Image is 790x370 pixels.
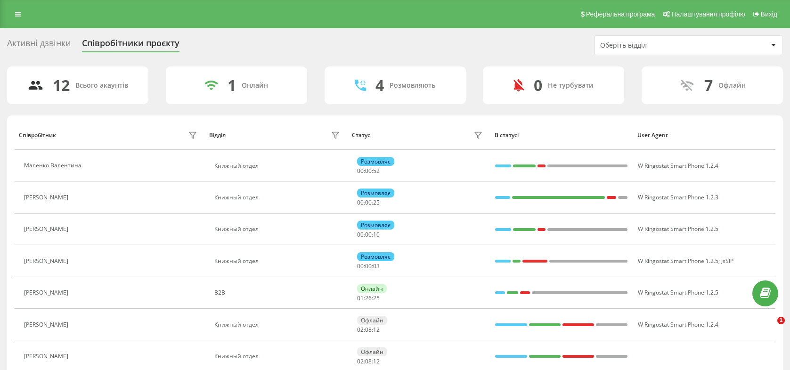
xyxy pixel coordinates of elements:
span: 00 [365,167,372,175]
div: Офлайн [718,82,746,90]
div: 12 [53,76,70,94]
div: 1 [228,76,236,94]
span: 25 [373,198,380,206]
div: : : [357,327,380,333]
div: Розмовляє [357,252,394,261]
span: 1 [777,317,785,324]
span: 26 [365,294,372,302]
div: [PERSON_NAME] [24,289,71,296]
span: W Ringostat Smart Phone 1.2.4 [638,162,718,170]
span: 00 [357,262,364,270]
span: Вихід [761,10,777,18]
div: : : [357,231,380,238]
iframe: Intercom live chat [758,317,781,339]
div: [PERSON_NAME] [24,321,71,328]
div: Книжный отдел [214,226,342,232]
span: JsSIP [721,257,733,265]
div: : : [357,263,380,270]
div: 4 [375,76,384,94]
div: Розмовляють [390,82,435,90]
div: Розмовляє [357,157,394,166]
div: Статус [352,132,370,139]
div: : : [357,295,380,302]
div: User Agent [637,132,771,139]
span: 00 [357,230,364,238]
span: 52 [373,167,380,175]
span: Налаштування профілю [671,10,745,18]
div: Книжный отдел [214,163,342,169]
span: 01 [357,294,364,302]
span: 12 [373,357,380,365]
div: Онлайн [242,82,268,90]
span: W Ringostat Smart Phone 1.2.5 [638,225,718,233]
div: Розмовляє [357,221,394,230]
span: 03 [373,262,380,270]
span: 25 [373,294,380,302]
div: [PERSON_NAME] [24,353,71,360]
div: : : [357,199,380,206]
div: Співробітники проєкту [82,38,179,53]
div: B2B [214,289,342,296]
div: В статусі [495,132,628,139]
div: Книжный отдел [214,258,342,264]
div: Книжный отдел [214,194,342,201]
div: : : [357,168,380,174]
span: W Ringostat Smart Phone 1.2.5 [638,288,718,296]
div: Офлайн [357,347,387,356]
div: Онлайн [357,284,387,293]
span: 00 [365,230,372,238]
span: 10 [373,230,380,238]
div: : : [357,358,380,365]
span: 00 [357,167,364,175]
div: [PERSON_NAME] [24,258,71,264]
div: [PERSON_NAME] [24,226,71,232]
span: 02 [357,326,364,334]
div: Маленко Валентина [24,162,84,169]
span: 00 [357,198,364,206]
div: Розмовляє [357,189,394,197]
div: Офлайн [357,316,387,325]
span: 08 [365,326,372,334]
div: Відділ [209,132,226,139]
div: Всього акаунтів [75,82,128,90]
span: W Ringostat Smart Phone 1.2.5 [638,257,718,265]
span: W Ringostat Smart Phone 1.2.4 [638,321,718,329]
span: 12 [373,326,380,334]
div: 0 [534,76,542,94]
div: [PERSON_NAME] [24,194,71,201]
div: 7 [704,76,713,94]
div: Книжный отдел [214,353,342,360]
div: Співробітник [19,132,56,139]
span: W Ringostat Smart Phone 1.2.3 [638,193,718,201]
span: 00 [365,262,372,270]
span: 00 [365,198,372,206]
div: Не турбувати [548,82,594,90]
div: Активні дзвінки [7,38,71,53]
span: 08 [365,357,372,365]
span: 02 [357,357,364,365]
div: Оберіть відділ [600,41,713,49]
span: Реферальна програма [586,10,655,18]
div: Книжный отдел [214,321,342,328]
